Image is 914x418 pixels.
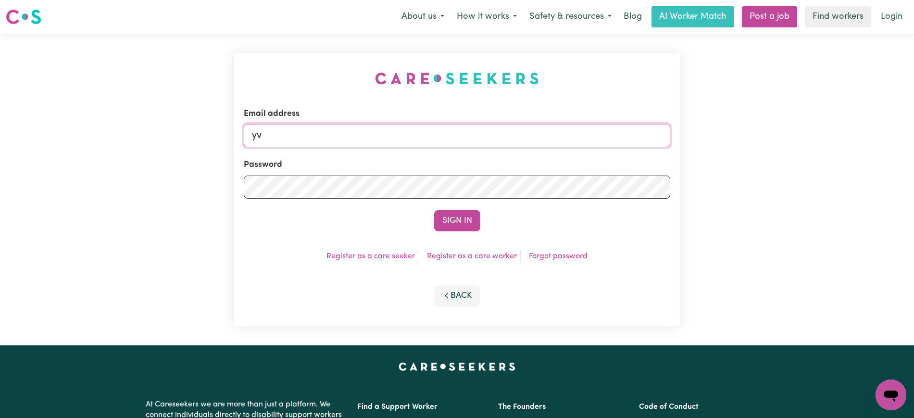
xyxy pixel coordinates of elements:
a: Find workers [805,6,871,27]
a: Register as a care seeker [326,253,415,260]
a: Code of Conduct [639,403,699,411]
button: About us [395,7,451,27]
label: Email address [244,108,300,120]
a: Careseekers logo [6,6,41,28]
a: Register as a care worker [427,253,517,260]
a: Find a Support Worker [357,403,438,411]
a: The Founders [498,403,546,411]
img: Careseekers logo [6,8,41,25]
a: AI Worker Match [651,6,734,27]
label: Password [244,159,282,171]
button: Safety & resources [523,7,618,27]
button: Back [434,285,480,306]
iframe: Button to launch messaging window [876,380,906,410]
a: Login [875,6,908,27]
a: Careseekers home page [399,363,515,370]
a: Forgot password [529,253,588,260]
a: Post a job [742,6,797,27]
input: Email address [244,124,670,147]
button: How it works [451,7,523,27]
a: Blog [618,6,648,27]
button: Sign In [434,210,480,231]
